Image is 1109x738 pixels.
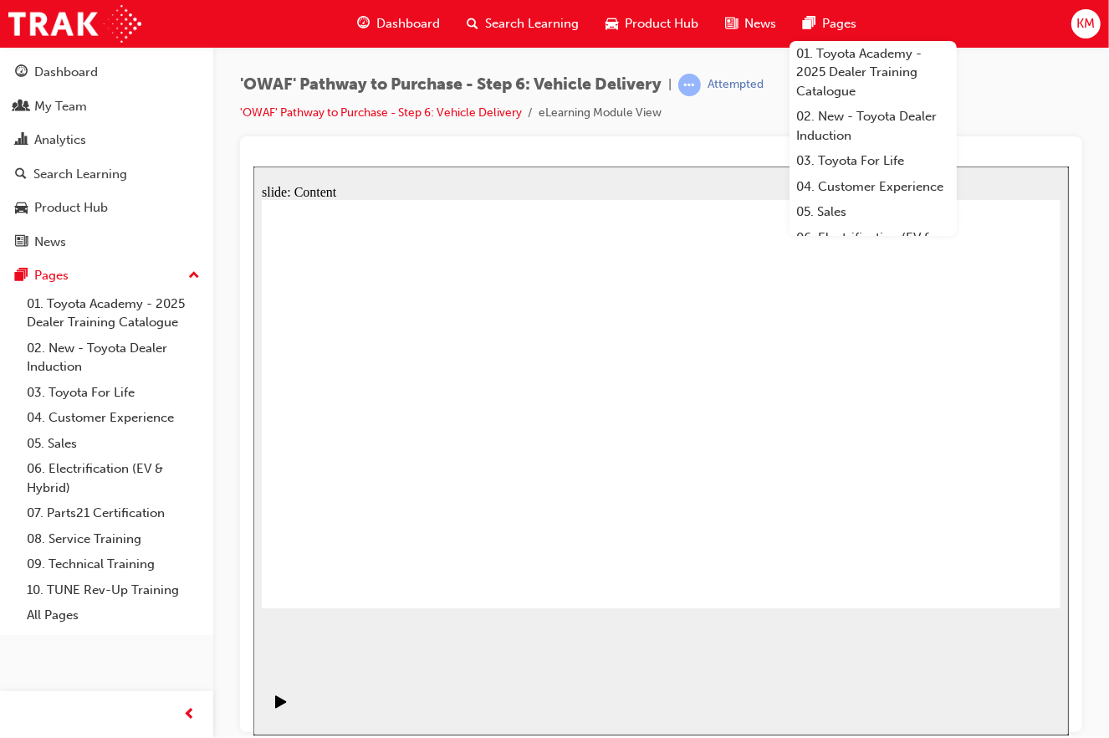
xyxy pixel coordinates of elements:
a: car-iconProduct Hub [592,7,712,41]
span: learningRecordVerb_ATTEMPT-icon [678,74,701,96]
button: Pages [7,260,207,291]
a: guage-iconDashboard [344,7,453,41]
span: car-icon [606,13,618,34]
a: search-iconSearch Learning [453,7,592,41]
span: up-icon [188,265,200,287]
button: DashboardMy TeamAnalyticsSearch LearningProduct HubNews [7,54,207,260]
div: Dashboard [34,63,98,82]
a: 09. Technical Training [20,551,207,577]
div: News [34,233,66,252]
a: 08. Service Training [20,526,207,552]
div: playback controls [8,515,37,569]
span: Dashboard [376,14,440,33]
span: guage-icon [357,13,370,34]
a: All Pages [20,602,207,628]
a: 10. TUNE Rev-Up Training [20,577,207,603]
div: Analytics [34,131,86,150]
span: pages-icon [803,13,815,34]
span: Pages [822,14,856,33]
span: people-icon [15,100,28,115]
div: My Team [34,97,87,116]
span: Search Learning [485,14,579,33]
div: Product Hub [34,198,108,218]
span: news-icon [15,235,28,250]
img: Trak [8,5,141,43]
span: search-icon [15,167,27,182]
div: Search Learning [33,165,127,184]
a: 03. Toyota For Life [20,380,207,406]
a: news-iconNews [712,7,790,41]
li: eLearning Module View [539,104,662,123]
a: 04. Customer Experience [20,405,207,431]
span: Product Hub [625,14,698,33]
a: 05. Sales [20,431,207,457]
span: guage-icon [15,65,28,80]
a: Dashboard [7,57,207,88]
span: News [744,14,776,33]
a: 'OWAF' Pathway to Purchase - Step 6: Vehicle Delivery [240,105,522,120]
span: news-icon [725,13,738,34]
a: 01. Toyota Academy - 2025 Dealer Training Catalogue [790,41,957,105]
a: 07. Parts21 Certification [20,500,207,526]
a: My Team [7,91,207,122]
span: | [668,75,672,95]
span: prev-icon [184,705,197,725]
a: 02. New - Toyota Dealer Induction [790,104,957,148]
a: News [7,227,207,258]
div: Attempted [708,77,764,93]
a: Product Hub [7,192,207,223]
a: 06. Electrification (EV & Hybrid) [20,456,207,500]
a: 06. Electrification (EV & Hybrid) [790,225,957,269]
span: KM [1076,14,1095,33]
div: Pages [34,266,69,285]
a: 01. Toyota Academy - 2025 Dealer Training Catalogue [20,291,207,336]
button: Play (Ctrl+Alt+P) [8,528,37,556]
span: 'OWAF' Pathway to Purchase - Step 6: Vehicle Delivery [240,75,662,95]
a: Search Learning [7,159,207,190]
a: 04. Customer Experience [790,174,957,200]
a: 03. Toyota For Life [790,148,957,174]
span: pages-icon [15,269,28,284]
span: search-icon [467,13,478,34]
span: chart-icon [15,133,28,148]
a: pages-iconPages [790,7,870,41]
button: KM [1071,9,1101,38]
span: car-icon [15,201,28,216]
a: Analytics [7,125,207,156]
a: 02. New - Toyota Dealer Induction [20,336,207,380]
a: 05. Sales [790,199,957,225]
